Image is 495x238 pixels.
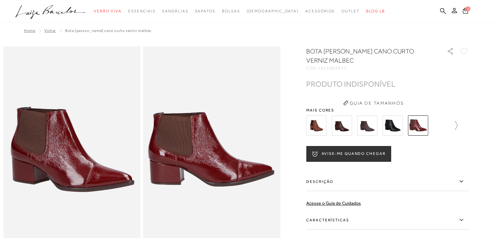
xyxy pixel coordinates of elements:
span: Essenciais [128,9,156,13]
span: 1052002937 [318,66,347,70]
a: BLOG LB [366,5,385,17]
a: noSubCategoriesText [195,5,215,17]
img: BOTA CHELSEA CANO CURTO EM COURO CAFÉ E SALTO BAIXO [332,115,352,136]
div: PRODUTO INDISPONÍVEL [306,81,395,87]
img: BOTA CHELSEA CANO CURTO VERNIZ MALBEC [408,115,428,136]
h1: BOTA [PERSON_NAME] CANO CURTO VERNIZ MALBEC [306,47,428,65]
button: Guia de Tamanhos [341,98,406,108]
span: Outlet [341,9,360,13]
img: Bota chelsea cano curto preta [382,115,403,136]
span: BLOG LB [366,9,385,13]
span: Sandálias [162,9,188,13]
button: AVISE-ME QUANDO CHEGAR [306,146,391,162]
img: Bota chelsea cano curto castanho [306,115,326,136]
label: Características [306,211,469,230]
a: noSubCategoriesText [341,5,360,17]
a: noSubCategoriesText [128,5,156,17]
label: Descrição [306,172,469,191]
span: Acessórios [305,9,335,13]
a: Acesse o Guia de Cuidados [306,201,361,206]
a: noSubCategoriesText [222,5,240,17]
a: noSubCategoriesText [162,5,188,17]
a: noSubCategoriesText [94,5,122,17]
a: noSubCategoriesText [246,5,299,17]
span: Sapatos [195,9,215,13]
button: 0 [461,7,470,16]
a: noSubCategoriesText [305,5,335,17]
span: [DEMOGRAPHIC_DATA] [246,9,299,13]
span: 0 [466,7,470,11]
span: Mais cores [306,108,469,112]
span: Bolsas [222,9,240,13]
div: CÓD: [306,66,436,70]
span: Verão Viva [94,9,122,13]
a: Voltar [44,28,56,33]
span: BOTA [PERSON_NAME] CANO CURTO VERNIZ MALBEC [65,28,152,33]
img: BOTA CHELSEA CANO CURTO EM COURO CAFÉ E SALTO BAIXO [357,115,377,136]
a: Home [24,28,35,33]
